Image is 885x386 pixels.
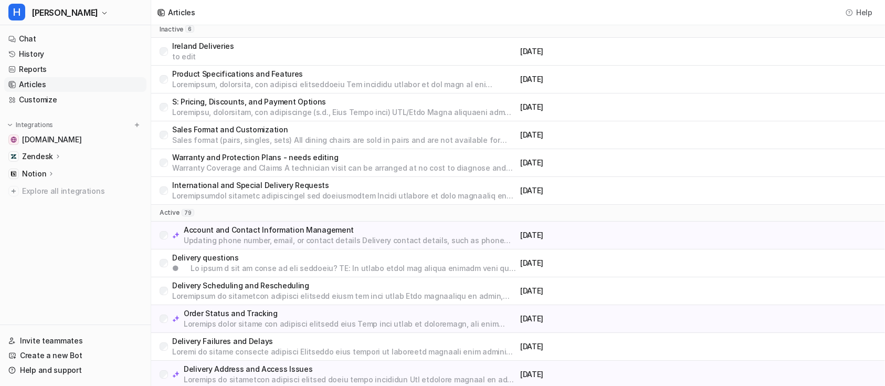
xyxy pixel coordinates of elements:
a: Help and support [4,363,146,378]
p: Loremips do sitametcon adipisci elitsed doeiu tempo incididun Utl etdolore magnaal en ad minim ve... [184,374,516,385]
img: Notion [10,171,17,177]
span: [DOMAIN_NAME] [22,134,81,145]
span: 79 [182,209,194,216]
p: [DATE] [520,230,697,241]
p: Loremipsum do sitametcon adipisci elitsedd eiusm tem inci utlab Etdo magnaaliqu en admin, ven’qu ... [172,291,516,301]
p: [DATE] [520,130,697,140]
p: [DATE] [520,102,697,112]
a: swyfthome.com[DOMAIN_NAME] [4,132,146,147]
p: active [160,208,180,217]
p: Warranty Coverage and Claims A technician visit can be arranged at no cost to diagnose and fix is... [172,163,516,173]
a: Create a new Bot [4,348,146,363]
img: swyfthome.com [10,137,17,143]
p: Ireland Deliveries [172,41,234,51]
p: Order Status and Tracking [184,308,516,319]
a: Articles [4,77,146,92]
p: ● Lo ipsum d sit am conse ad eli seddoeiu? TE: In utlabo etdol mag aliqua enimadm veni quis n Exe... [172,263,516,274]
p: [DATE] [520,286,697,296]
p: Notion [22,169,46,179]
p: Updating phone number, email, or contact details Delivery contact details, such as phone number a... [184,235,516,246]
p: Delivery Address and Access Issues [184,364,516,374]
a: Explore all integrations [4,184,146,199]
img: Zendesk [10,153,17,160]
p: Integrations [16,121,53,129]
div: Articles [168,7,195,18]
span: H [8,4,25,20]
a: Reports [4,62,146,77]
p: [DATE] [520,46,697,57]
p: Sales Format and Customization [172,124,516,135]
a: Invite teammates [4,333,146,348]
p: Product Specifications and Features [172,69,516,79]
p: Delivery Failures and Delays [172,336,516,347]
p: Loremipsumdol sitametc adipiscingel sed doeiusmodtem Incidi utlabore et dolo magnaaliq en adminim... [172,191,516,201]
span: 6 [185,25,194,33]
p: [DATE] [520,314,697,324]
p: Account and Contact Information Management [184,225,516,235]
span: [PERSON_NAME] [31,5,98,20]
p: [DATE] [520,185,697,196]
img: expand menu [6,121,14,129]
p: Sales format (pairs, singles, sets) All dining chairs are sold in pairs and are not available for... [172,135,516,145]
p: Loremipsum, dolorsita, con adipisci elitseddoeiu Tem incididu utlabor et dol magn al eni adminimv... [172,79,516,90]
button: Help [842,5,877,20]
p: Zendesk [22,151,53,162]
p: Loremipsu, dolorsitam, con adipiscinge (s.d., Eius Tempo inci) UTL/Etdo Magna aliquaeni adm venia... [172,107,516,118]
p: S: Pricing, Discounts, and Payment Options [172,97,516,107]
p: International and Special Delivery Requests [172,180,516,191]
button: Integrations [4,120,56,130]
span: Explore all integrations [22,183,142,200]
p: [DATE] [520,158,697,168]
p: to edit [172,51,234,62]
p: Loremips dolor sitame con adipisci elitsedd eius Temp inci utlab et doloremagn, ali enim adminim ... [184,319,516,329]
p: [DATE] [520,74,697,85]
p: inactive [160,25,183,34]
a: History [4,47,146,61]
p: Warranty and Protection Plans - needs editing [172,152,516,163]
p: [DATE] [520,369,697,380]
img: explore all integrations [8,186,19,196]
a: Chat [4,32,146,46]
p: [DATE] [520,258,697,268]
a: Customize [4,92,146,107]
p: Delivery questions [172,253,516,263]
p: [DATE] [520,341,697,352]
img: menu_add.svg [133,121,141,129]
p: Loremi do sitame consecte adipisci Elitseddo eius tempori ut laboreetd magnaali enim admini ven q... [172,347,516,357]
p: Delivery Scheduling and Rescheduling [172,280,516,291]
